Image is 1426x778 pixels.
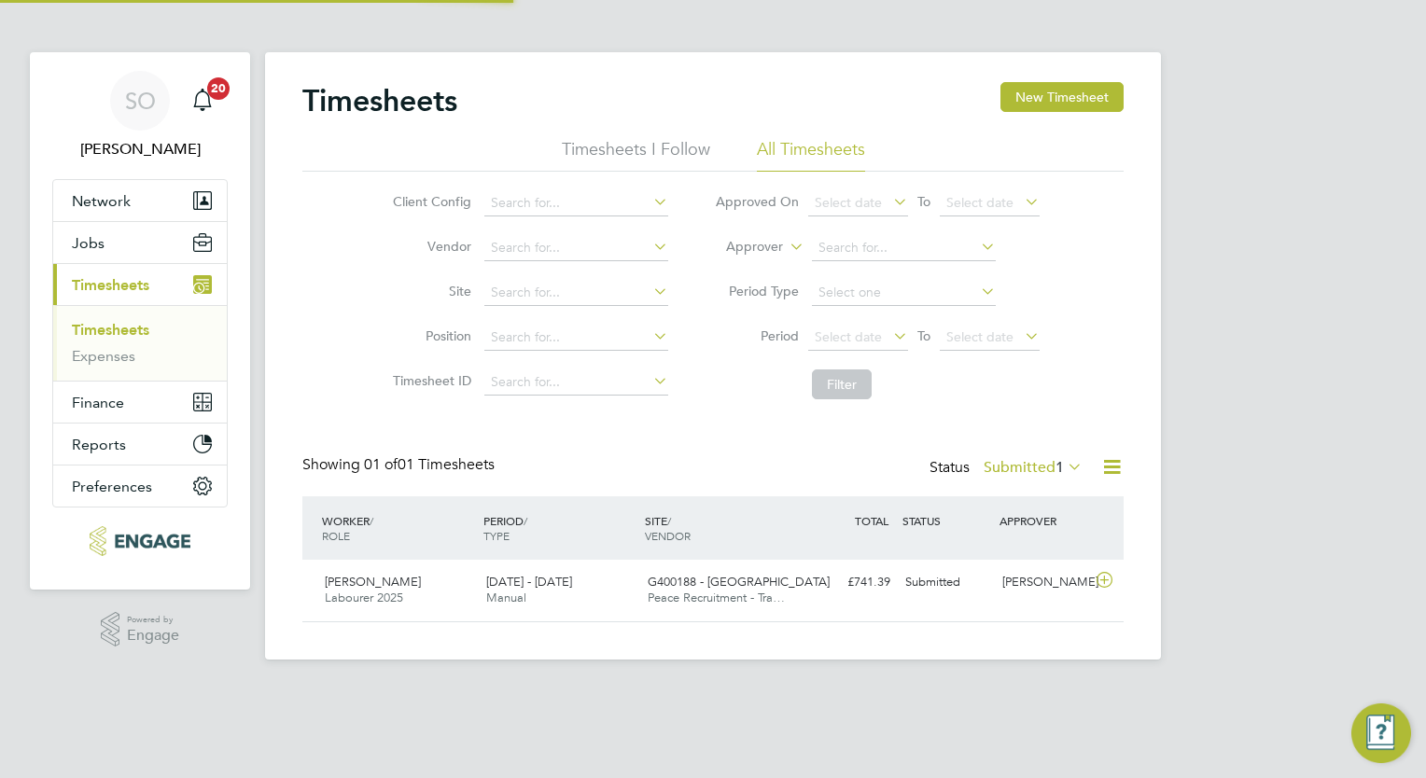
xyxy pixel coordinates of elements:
span: Scott O'Malley [52,138,228,160]
span: Jobs [72,234,105,252]
label: Submitted [984,458,1083,477]
input: Search for... [484,280,668,306]
span: To [912,189,936,214]
span: Network [72,192,131,210]
span: TOTAL [855,513,888,528]
div: Status [930,455,1086,481]
img: peacerecruitment-logo-retina.png [90,526,189,556]
span: Reports [72,436,126,453]
div: Submitted [898,567,995,598]
button: Engage Resource Center [1351,703,1411,763]
label: Approved On [715,193,799,210]
a: Powered byEngage [101,612,180,647]
span: / [370,513,373,528]
span: Labourer 2025 [325,590,403,605]
label: Period [715,327,799,344]
a: Timesheets [72,321,149,339]
div: WORKER [317,504,479,552]
span: 01 Timesheets [364,455,495,474]
button: Timesheets [53,264,227,305]
li: All Timesheets [757,138,865,172]
div: [PERSON_NAME] [995,567,1092,598]
button: Preferences [53,465,227,507]
span: Peace Recruitment - Tra… [648,590,785,605]
span: Select date [815,328,882,345]
input: Select one [812,280,996,306]
span: [DATE] - [DATE] [486,574,572,590]
span: Engage [127,628,179,644]
span: 1 [1056,458,1064,477]
a: Go to home page [52,526,228,556]
label: Period Type [715,283,799,299]
span: / [667,513,671,528]
div: PERIOD [479,504,640,552]
span: [PERSON_NAME] [325,574,421,590]
span: Finance [72,394,124,411]
span: / [524,513,527,528]
li: Timesheets I Follow [562,138,710,172]
input: Search for... [812,235,996,261]
span: ROLE [322,528,350,543]
nav: Main navigation [30,52,250,590]
span: Select date [946,328,1014,345]
span: TYPE [483,528,510,543]
input: Search for... [484,369,668,396]
span: VENDOR [645,528,691,543]
span: Powered by [127,612,179,628]
div: SITE [640,504,802,552]
div: Showing [302,455,498,475]
button: Network [53,180,227,221]
div: APPROVER [995,504,1092,537]
span: Select date [815,194,882,211]
button: Filter [812,369,872,399]
span: Timesheets [72,276,149,294]
div: Timesheets [53,305,227,381]
label: Approver [699,238,783,257]
div: £741.39 [801,567,898,598]
label: Client Config [387,193,471,210]
span: SO [125,89,156,113]
label: Timesheet ID [387,372,471,389]
div: STATUS [898,504,995,537]
span: 20 [207,77,230,100]
h2: Timesheets [302,82,457,119]
button: Jobs [53,222,227,263]
label: Vendor [387,238,471,255]
button: Finance [53,382,227,423]
span: Manual [486,590,526,605]
span: 01 of [364,455,398,474]
span: Preferences [72,478,152,495]
input: Search for... [484,190,668,216]
a: Expenses [72,347,135,365]
span: G400188 - [GEOGRAPHIC_DATA] [648,574,830,590]
input: Search for... [484,235,668,261]
a: 20 [184,71,221,131]
span: To [912,324,936,348]
span: Select date [946,194,1014,211]
a: SO[PERSON_NAME] [52,71,228,160]
input: Search for... [484,325,668,351]
label: Position [387,327,471,344]
button: Reports [53,424,227,465]
label: Site [387,283,471,299]
button: New Timesheet [1000,82,1124,112]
